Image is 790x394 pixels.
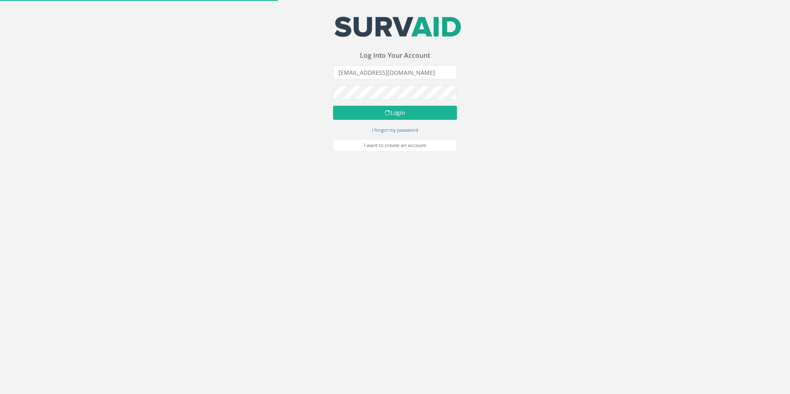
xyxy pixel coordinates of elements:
input: Email [333,65,457,79]
button: Login [333,106,457,120]
h3: Log Into Your Account [333,52,457,59]
a: I want to create an account [333,139,457,152]
a: I forgot my password [372,126,418,133]
small: I forgot my password [372,127,418,133]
